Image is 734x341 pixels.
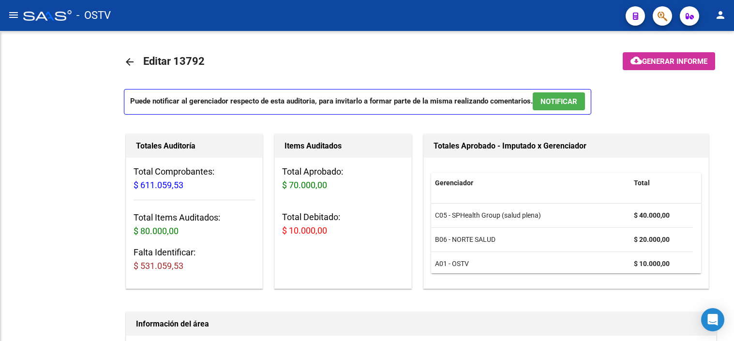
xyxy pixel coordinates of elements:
h1: Información del área [136,316,706,332]
mat-icon: arrow_back [124,56,135,68]
h1: Totales Aprobado - Imputado x Gerenciador [434,138,699,154]
span: Total [634,179,650,187]
mat-icon: person [715,9,726,21]
h1: Totales Auditoría [136,138,253,154]
h3: Total Aprobado: [282,165,404,192]
h3: Total Debitado: [282,210,404,237]
span: $ 531.059,53 [134,261,183,271]
datatable-header-cell: Total [630,173,693,193]
h1: Items Auditados [285,138,401,154]
mat-icon: cloud_download [630,55,642,66]
h3: Total Items Auditados: [134,211,255,238]
span: C05 - SPHealth Group (salud plena) [435,211,541,219]
button: Generar informe [623,52,715,70]
span: - OSTV [76,5,111,26]
span: A01 - OSTV [435,260,469,267]
h3: Total Comprobantes: [134,165,255,192]
span: $ 70.000,00 [282,180,327,190]
span: $ 10.000,00 [282,225,327,236]
button: NOTIFICAR [533,92,585,110]
span: $ 80.000,00 [134,226,179,236]
strong: $ 10.000,00 [634,260,670,267]
strong: $ 20.000,00 [634,236,670,243]
span: Gerenciador [435,179,473,187]
strong: $ 40.000,00 [634,211,670,219]
span: Editar 13792 [143,55,205,67]
p: Puede notificar al gerenciador respecto de esta auditoria, para invitarlo a formar parte de la mi... [124,89,591,115]
mat-icon: menu [8,9,19,21]
datatable-header-cell: Gerenciador [431,173,630,193]
span: B06 - NORTE SALUD [435,236,495,243]
div: Open Intercom Messenger [701,308,724,331]
span: NOTIFICAR [540,97,577,106]
span: $ 611.059,53 [134,180,183,190]
h3: Falta Identificar: [134,246,255,273]
span: Generar informe [642,57,707,66]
